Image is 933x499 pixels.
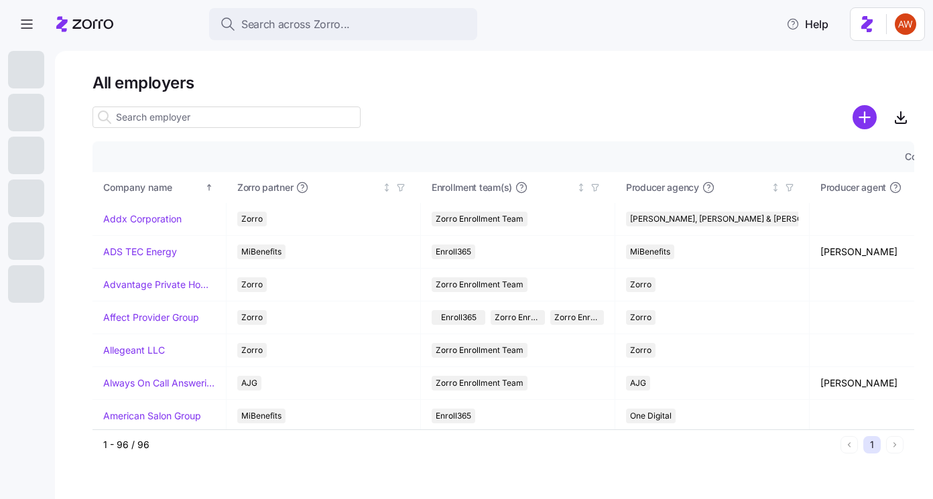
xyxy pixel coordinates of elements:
[895,13,916,35] img: 3c671664b44671044fa8929adf5007c6
[441,310,477,325] span: Enroll365
[241,310,263,325] span: Zorro
[630,376,646,390] span: AJG
[103,311,199,324] a: Affect Provider Group
[103,180,202,195] div: Company name
[103,245,177,259] a: ADS TEC Energy
[554,310,600,325] span: Zorro Enrollment Experts
[786,16,828,32] span: Help
[382,183,391,192] div: Not sorted
[436,212,523,226] span: Zorro Enrollment Team
[436,376,523,390] span: Zorro Enrollment Team
[241,244,282,259] span: MiBenefits
[771,183,780,192] div: Not sorted
[630,244,670,259] span: MiBenefits
[436,244,471,259] span: Enroll365
[615,172,810,203] th: Producer agencyNot sorted
[630,343,651,358] span: Zorro
[436,277,523,292] span: Zorro Enrollment Team
[204,183,214,192] div: Sorted ascending
[626,181,699,194] span: Producer agency
[241,409,282,423] span: MiBenefits
[432,181,512,194] span: Enrollment team(s)
[436,409,471,423] span: Enroll365
[495,310,540,325] span: Zorro Enrollment Team
[630,277,651,292] span: Zorro
[92,172,227,203] th: Company nameSorted ascending
[241,376,257,390] span: AJG
[436,343,523,358] span: Zorro Enrollment Team
[630,409,672,423] span: One Digital
[630,310,651,325] span: Zorro
[92,72,914,93] h1: All employers
[237,181,293,194] span: Zorro partner
[863,436,881,453] button: 1
[841,436,858,453] button: Previous page
[886,436,904,453] button: Next page
[103,438,835,451] div: 1 - 96 / 96
[241,343,263,358] span: Zorro
[576,183,586,192] div: Not sorted
[421,172,615,203] th: Enrollment team(s)Not sorted
[103,278,215,291] a: Advantage Private Home Care
[103,344,165,357] a: Allegeant LLC
[227,172,421,203] th: Zorro partnerNot sorted
[630,212,838,226] span: [PERSON_NAME], [PERSON_NAME] & [PERSON_NAME]
[241,277,263,292] span: Zorro
[92,106,361,128] input: Search employer
[103,409,201,423] a: American Salon Group
[775,11,839,38] button: Help
[820,181,886,194] span: Producer agent
[241,212,263,226] span: Zorro
[853,105,877,129] svg: add icon
[103,376,215,390] a: Always On Call Answering Service
[103,212,182,226] a: Addx Corporation
[241,16,350,33] span: Search across Zorro...
[209,8,477,40] button: Search across Zorro...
